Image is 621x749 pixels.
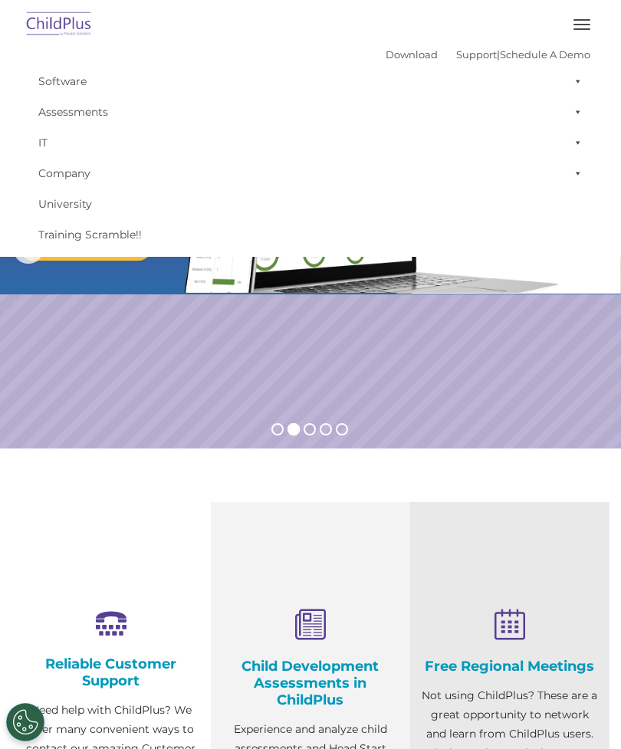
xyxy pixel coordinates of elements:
[23,655,199,689] h4: Reliable Customer Support
[31,66,590,97] a: Software
[222,658,399,708] h4: Child Development Assessments in ChildPlus
[23,7,95,43] img: ChildPlus by Procare Solutions
[386,48,438,61] a: Download
[363,583,621,749] iframe: Chat Widget
[456,48,497,61] a: Support
[31,97,590,127] a: Assessments
[6,703,44,741] button: Cookies Settings
[31,158,590,189] a: Company
[31,189,590,219] a: University
[500,48,590,61] a: Schedule A Demo
[386,48,590,61] font: |
[31,127,590,158] a: IT
[31,219,590,250] a: Training Scramble!!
